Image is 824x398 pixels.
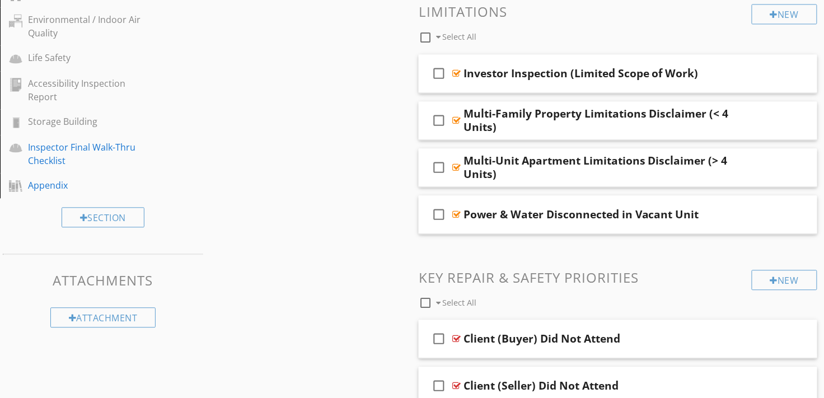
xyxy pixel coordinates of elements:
[464,208,699,221] div: Power & Water Disconnected in Vacant Unit
[50,307,156,327] div: Attachment
[28,179,153,192] div: Appendix
[752,270,817,290] div: New
[430,60,448,87] i: check_box_outline_blank
[464,379,619,392] div: Client (Seller) Did Not Attend
[28,51,153,64] div: Life Safety
[28,13,153,40] div: Environmental / Indoor Air Quality
[442,297,476,308] span: Select All
[62,207,144,227] div: Section
[430,107,448,134] i: check_box_outline_blank
[464,67,699,80] div: Investor Inspection (Limited Scope of Work)
[28,141,153,167] div: Inspector Final Walk-Thru Checklist
[464,332,620,345] div: Client (Buyer) Did Not Attend
[464,107,746,134] div: Multi-Family Property Limitations Disclaimer (< 4 Units)
[419,4,817,19] h3: Limitations
[430,154,448,181] i: check_box_outline_blank
[28,115,153,128] div: Storage Building
[28,77,153,104] div: Accessibility Inspection Report
[430,201,448,228] i: check_box_outline_blank
[464,154,746,181] div: Multi-Unit Apartment Limitations Disclaimer (> 4 Units)
[442,31,476,42] span: Select All
[752,4,817,24] div: New
[419,270,817,285] h3: Key Repair & Safety Priorities
[430,325,448,352] i: check_box_outline_blank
